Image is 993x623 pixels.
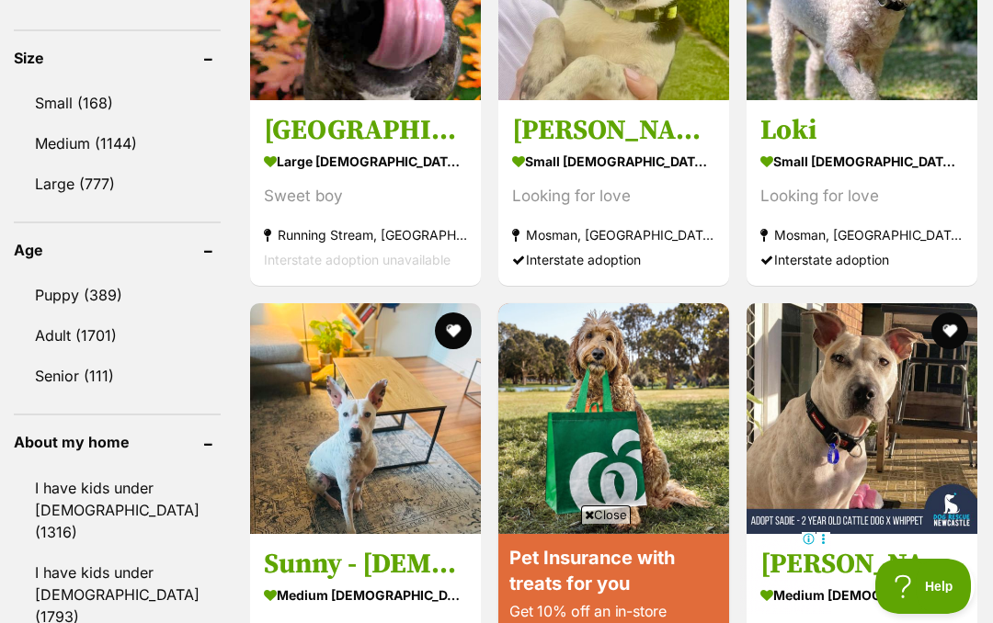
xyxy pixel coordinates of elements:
[250,303,481,534] img: Sunny - 1 Year Old Cattle Dog X - Australian Cattle Dog
[14,242,221,258] header: Age
[264,252,451,267] span: Interstate adoption unavailable
[512,113,715,148] h3: [PERSON_NAME]
[760,184,964,209] div: Looking for love
[512,184,715,209] div: Looking for love
[875,559,975,614] iframe: Help Scout Beacon - Open
[264,148,467,175] strong: large [DEMOGRAPHIC_DATA] Dog
[131,2,145,17] img: consumer-privacy-logo.png
[14,124,221,163] a: Medium (1144)
[14,357,221,395] a: Senior (111)
[14,50,221,66] header: Size
[14,84,221,122] a: Small (168)
[581,505,631,524] span: Close
[264,184,467,209] div: Sweet boy
[760,113,964,148] h3: Loki
[250,99,481,286] a: [GEOGRAPHIC_DATA] large [DEMOGRAPHIC_DATA] Dog Sweet boy Running Stream, [GEOGRAPHIC_DATA] Inters...
[128,1,145,15] img: iconc.png
[14,469,221,551] a: I have kids under [DEMOGRAPHIC_DATA] (1316)
[760,583,964,609] strong: medium [DEMOGRAPHIC_DATA] Dog
[931,312,968,349] button: favourite
[498,99,729,286] a: [PERSON_NAME] small [DEMOGRAPHIC_DATA] Dog Looking for love Mosman, [GEOGRAPHIC_DATA] Interstate ...
[747,99,977,286] a: Loki small [DEMOGRAPHIC_DATA] Dog Looking for love Mosman, [GEOGRAPHIC_DATA] Interstate adoption
[512,148,715,175] strong: small [DEMOGRAPHIC_DATA] Dog
[512,222,715,247] strong: Mosman, [GEOGRAPHIC_DATA]
[14,164,221,203] a: Large (777)
[14,276,221,314] a: Puppy (389)
[2,2,17,17] img: consumer-privacy-logo.png
[760,222,964,247] strong: Mosman, [GEOGRAPHIC_DATA]
[14,316,221,355] a: Adult (1701)
[760,148,964,175] strong: small [DEMOGRAPHIC_DATA] Dog
[747,303,977,534] img: Sadie - 2 Year Old Cattle Dog x - Australian Cattle Dog x Whippet Dog
[512,247,715,272] div: Interstate adoption
[14,434,221,450] header: About my home
[129,2,147,17] a: Privacy Notification
[760,548,964,583] h3: [PERSON_NAME] - [DEMOGRAPHIC_DATA] Cattle Dog x
[435,312,472,349] button: favourite
[264,113,467,148] h3: [GEOGRAPHIC_DATA]
[162,531,831,614] iframe: Advertisement
[264,222,467,247] strong: Running Stream, [GEOGRAPHIC_DATA]
[760,247,964,272] div: Interstate adoption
